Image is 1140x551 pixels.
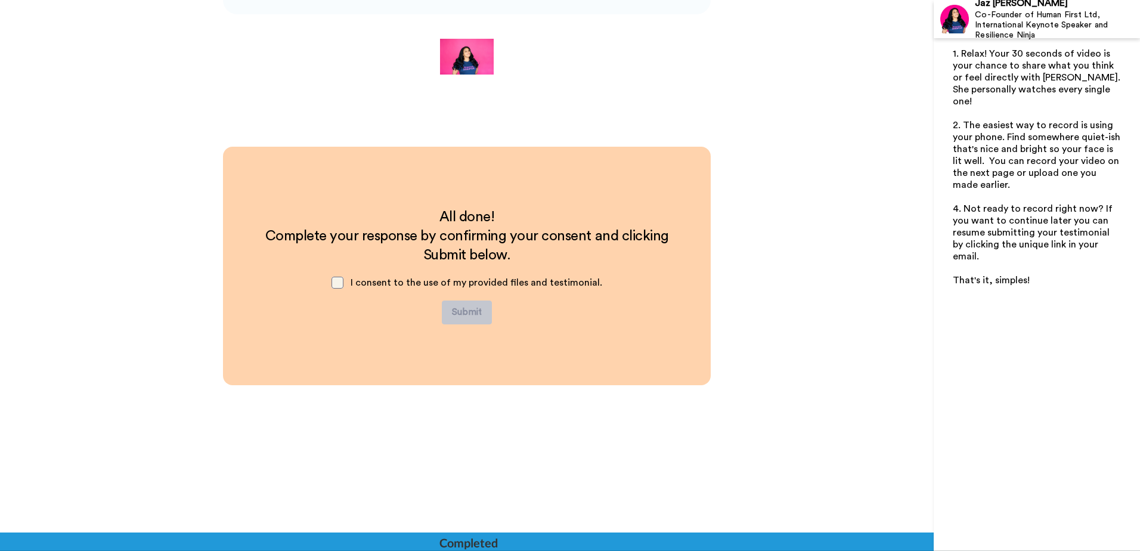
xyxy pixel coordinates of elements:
button: Submit [442,301,492,324]
div: Completed [439,534,497,551]
span: All done! [439,210,495,224]
div: Co-Founder of Human First Ltd, International Keynote Speaker and Resilience Ninja [975,10,1139,40]
span: 4. Not ready to record right now? If you want to continue later you can resume submitting your te... [953,204,1115,261]
span: That's it, simples! [953,275,1030,285]
span: Complete your response by confirming your consent and clicking Submit below. [265,229,673,262]
span: 2. The easiest way to record is using your phone. Find somewhere quiet-ish that's nice and bright... [953,120,1123,190]
span: I consent to the use of my provided files and testimonial. [351,278,602,287]
span: 1. Relax! Your 30 seconds of video is your chance to share what you think or feel directly with [... [953,49,1123,106]
img: Profile Image [940,5,969,33]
